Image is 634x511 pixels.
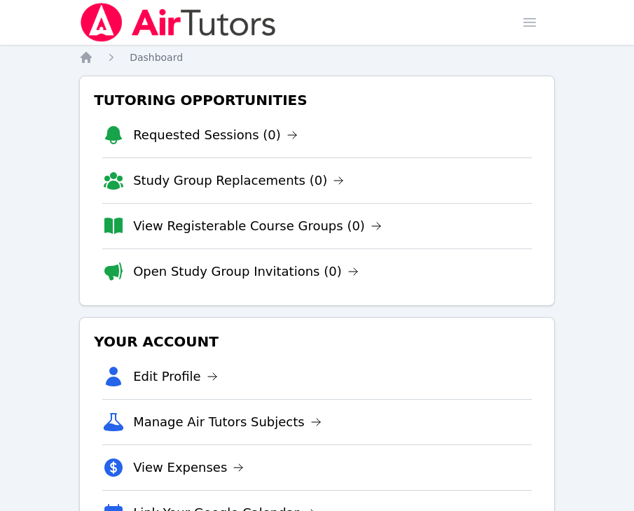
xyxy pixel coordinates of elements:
a: View Expenses [133,458,244,477]
span: Dashboard [130,52,183,63]
a: Edit Profile [133,367,218,386]
a: Study Group Replacements (0) [133,171,344,190]
a: View Registerable Course Groups (0) [133,216,382,236]
nav: Breadcrumb [79,50,555,64]
img: Air Tutors [79,3,277,42]
a: Dashboard [130,50,183,64]
a: Open Study Group Invitations (0) [133,262,359,281]
h3: Tutoring Opportunities [91,87,543,113]
a: Manage Air Tutors Subjects [133,412,322,432]
a: Requested Sessions (0) [133,125,298,145]
h3: Your Account [91,329,543,354]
